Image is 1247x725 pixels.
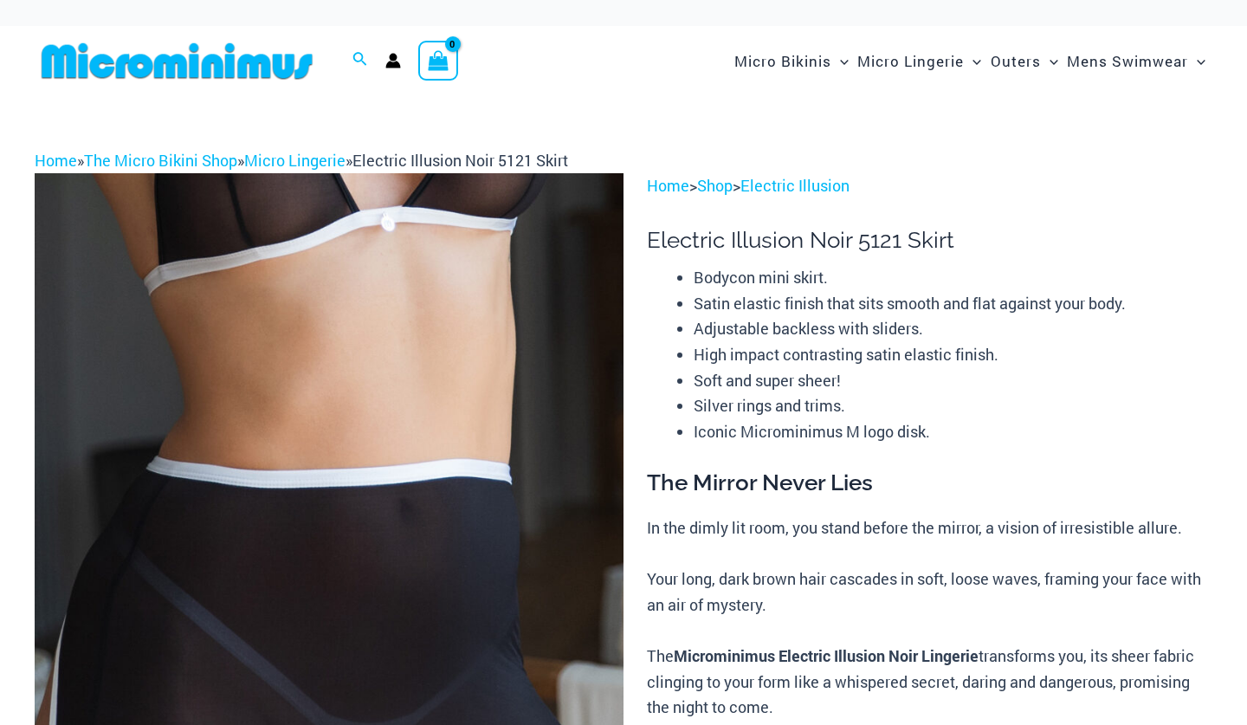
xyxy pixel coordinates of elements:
[694,291,1212,317] li: Satin elastic finish that sits smooth and flat against your body.
[35,150,77,171] a: Home
[1188,39,1205,83] span: Menu Toggle
[831,39,849,83] span: Menu Toggle
[740,175,850,196] a: Electric Illusion
[647,227,1212,254] h1: Electric Illusion Noir 5121 Skirt
[857,39,964,83] span: Micro Lingerie
[647,173,1212,199] p: > >
[1067,39,1188,83] span: Mens Swimwear
[647,469,1212,498] h3: The Mirror Never Lies
[727,32,1212,90] nav: Site Navigation
[697,175,733,196] a: Shop
[352,150,568,171] span: Electric Illusion Noir 5121 Skirt
[694,316,1212,342] li: Adjustable backless with sliders.
[694,265,1212,291] li: Bodycon mini skirt.
[35,150,568,171] span: » » »
[244,150,346,171] a: Micro Lingerie
[694,419,1212,445] li: Iconic Microminimus M logo disk.
[1041,39,1058,83] span: Menu Toggle
[734,39,831,83] span: Micro Bikinis
[964,39,981,83] span: Menu Toggle
[35,42,320,81] img: MM SHOP LOGO FLAT
[1063,35,1210,87] a: Mens SwimwearMenu ToggleMenu Toggle
[991,39,1041,83] span: Outers
[694,342,1212,368] li: High impact contrasting satin elastic finish.
[730,35,853,87] a: Micro BikinisMenu ToggleMenu Toggle
[694,368,1212,394] li: Soft and super sheer!
[352,49,368,72] a: Search icon link
[84,150,237,171] a: The Micro Bikini Shop
[853,35,985,87] a: Micro LingerieMenu ToggleMenu Toggle
[674,645,979,666] b: Microminimus Electric Illusion Noir Lingerie
[986,35,1063,87] a: OutersMenu ToggleMenu Toggle
[385,53,401,68] a: Account icon link
[647,175,689,196] a: Home
[418,41,458,81] a: View Shopping Cart, empty
[694,393,1212,419] li: Silver rings and trims.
